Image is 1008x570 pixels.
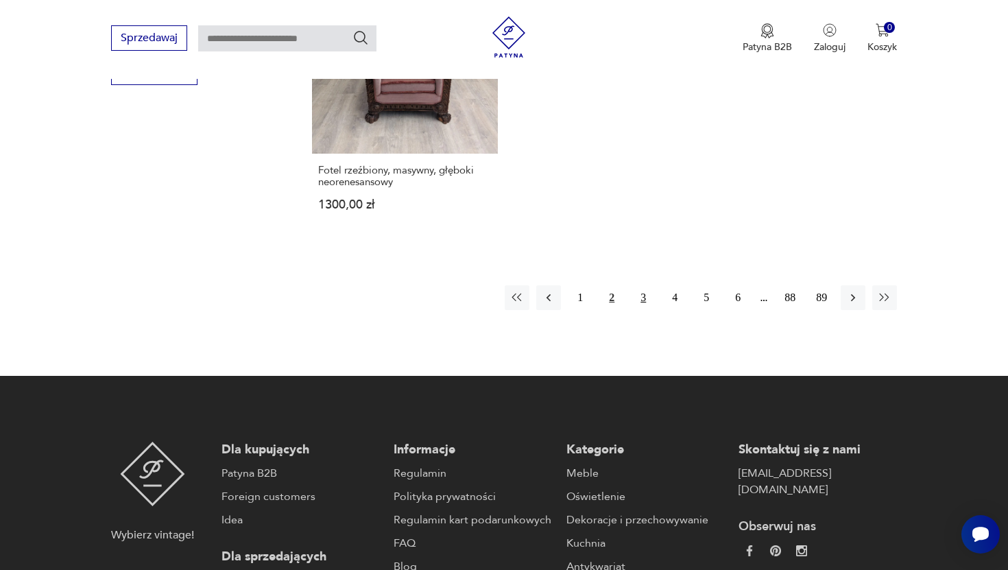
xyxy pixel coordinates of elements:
[876,23,889,37] img: Ikona koszyka
[809,285,834,310] button: 89
[743,23,792,54] a: Ikona medaluPatyna B2B
[867,23,897,54] button: 0Koszyk
[760,23,774,38] img: Ikona medalu
[318,199,492,211] p: 1300,00 zł
[394,535,552,551] a: FAQ
[111,34,187,44] a: Sprzedawaj
[394,465,552,482] a: Regulamin
[796,545,807,556] img: c2fd9cf7f39615d9d6839a72ae8e59e5.webp
[394,488,552,505] a: Polityka prywatności
[743,23,792,54] button: Patyna B2B
[566,535,725,551] a: Kuchnia
[814,40,845,54] p: Zaloguj
[867,40,897,54] p: Koszyk
[823,23,837,37] img: Ikonka użytkownika
[566,512,725,528] a: Dekoracje i przechowywanie
[318,165,492,188] h3: Fotel rzeźbiony, masywny, głęboki neorenesansowy
[488,16,529,58] img: Patyna - sklep z meblami i dekoracjami vintage
[352,29,369,46] button: Szukaj
[884,22,896,34] div: 0
[120,442,185,506] img: Patyna - sklep z meblami i dekoracjami vintage
[725,285,750,310] button: 6
[111,25,187,51] button: Sprzedawaj
[566,465,725,482] a: Meble
[221,549,380,565] p: Dla sprzedających
[566,488,725,505] a: Oświetlenie
[961,515,1000,554] iframe: Smartsupp widget button
[694,285,719,310] button: 5
[111,527,194,543] p: Wybierz vintage!
[739,442,897,458] p: Skontaktuj się z nami
[662,285,687,310] button: 4
[744,545,755,556] img: da9060093f698e4c3cedc1453eec5031.webp
[568,285,592,310] button: 1
[743,40,792,54] p: Patyna B2B
[631,285,656,310] button: 3
[394,442,552,458] p: Informacje
[221,488,380,505] a: Foreign customers
[221,512,380,528] a: Idea
[739,519,897,535] p: Obserwuj nas
[566,442,725,458] p: Kategorie
[739,465,897,498] a: [EMAIL_ADDRESS][DOMAIN_NAME]
[814,23,845,54] button: Zaloguj
[221,442,380,458] p: Dla kupujących
[394,512,552,528] a: Regulamin kart podarunkowych
[770,545,781,556] img: 37d27d81a828e637adc9f9cb2e3d3a8a.webp
[599,285,624,310] button: 2
[778,285,802,310] button: 88
[221,465,380,482] a: Patyna B2B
